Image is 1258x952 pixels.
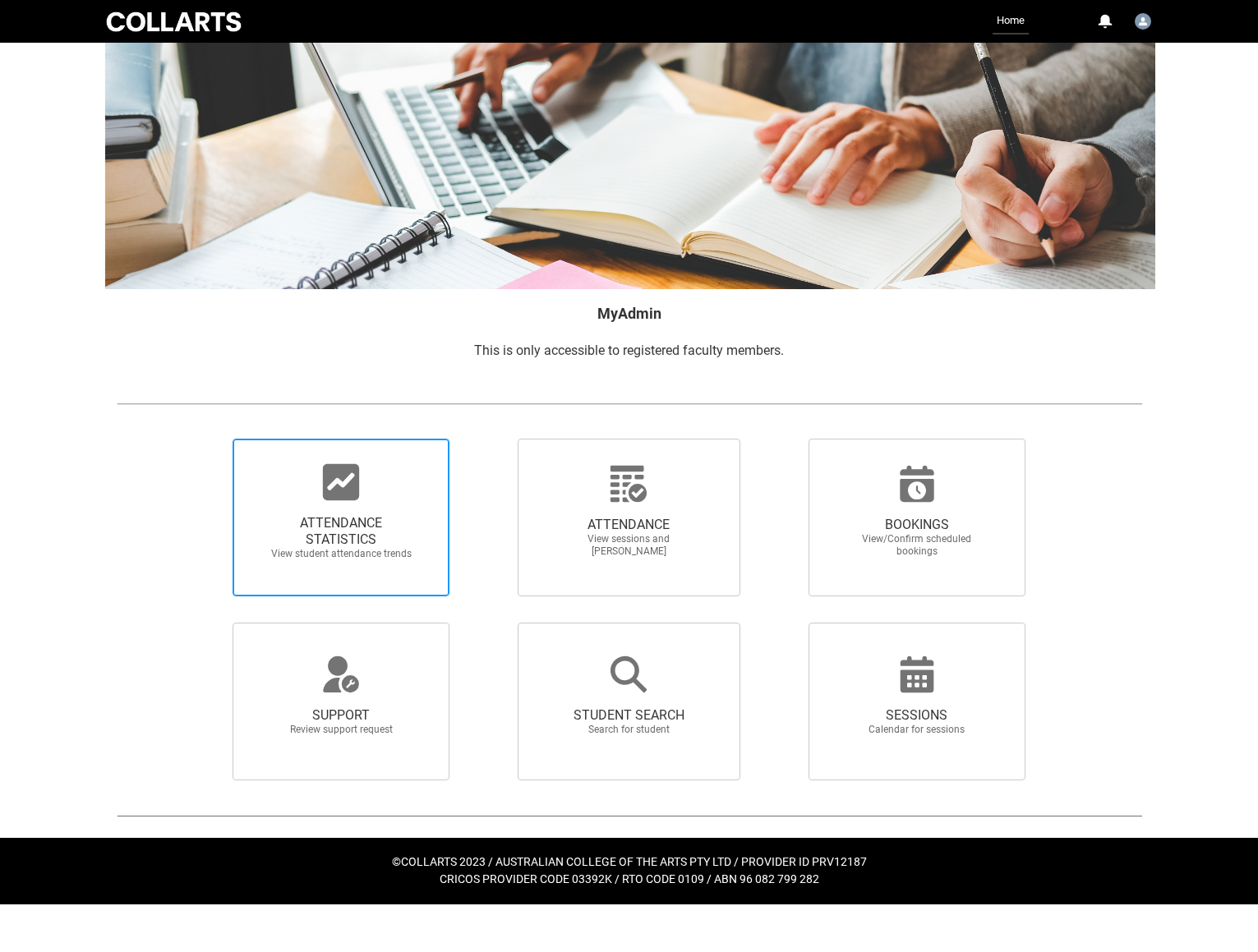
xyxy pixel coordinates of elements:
span: STUDENT SEARCH [556,707,701,724]
span: ATTENDANCE [556,517,701,533]
span: Review support request [269,724,413,736]
h2: MyAdmin [117,302,1142,324]
img: REDU_GREY_LINE [117,395,1142,412]
span: This is only accessible to registered faculty members. [474,343,784,358]
span: View student attendance trends [269,548,413,560]
span: SUPPORT [269,707,413,724]
span: BOOKINGS [845,517,989,533]
img: Yannis.Ye [1135,13,1151,30]
span: ATTENDANCE STATISTICS [269,515,413,548]
span: Calendar for sessions [845,724,989,736]
span: View/Confirm scheduled bookings [845,533,989,558]
span: Search for student [556,724,701,736]
a: Home [993,8,1029,34]
button: User Profile Yannis.Ye [1131,7,1155,33]
span: View sessions and [PERSON_NAME] [556,533,701,558]
span: SESSIONS [845,707,989,724]
img: REDU_GREY_LINE [117,807,1142,824]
